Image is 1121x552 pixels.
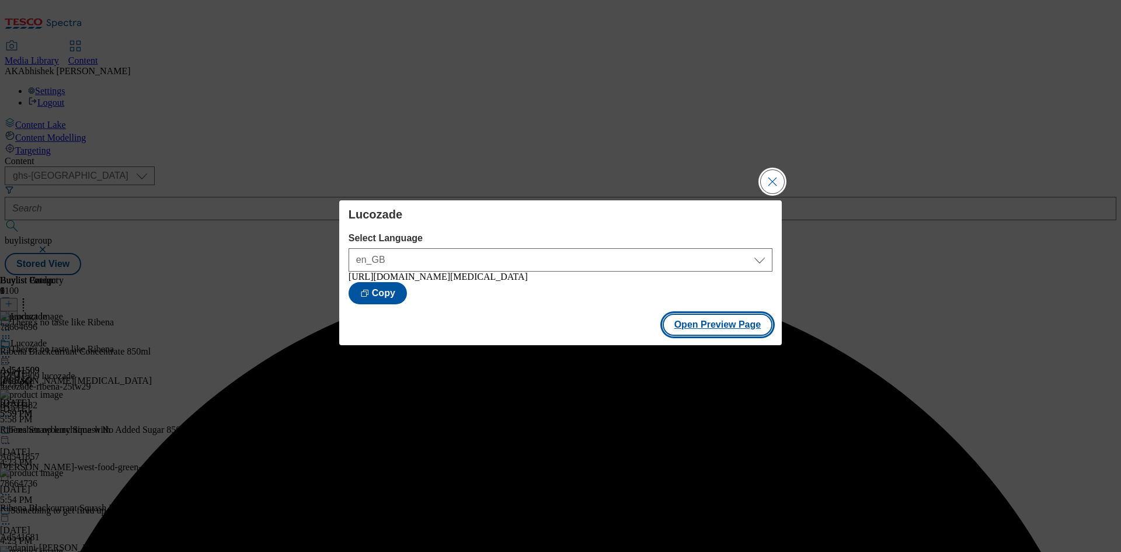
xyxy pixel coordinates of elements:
[349,233,772,244] label: Select Language
[349,282,407,304] button: Copy
[761,170,784,193] button: Close Modal
[349,272,772,282] div: [URL][DOMAIN_NAME][MEDICAL_DATA]
[663,314,773,336] button: Open Preview Page
[339,200,782,345] div: Modal
[349,207,772,221] h4: Lucozade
